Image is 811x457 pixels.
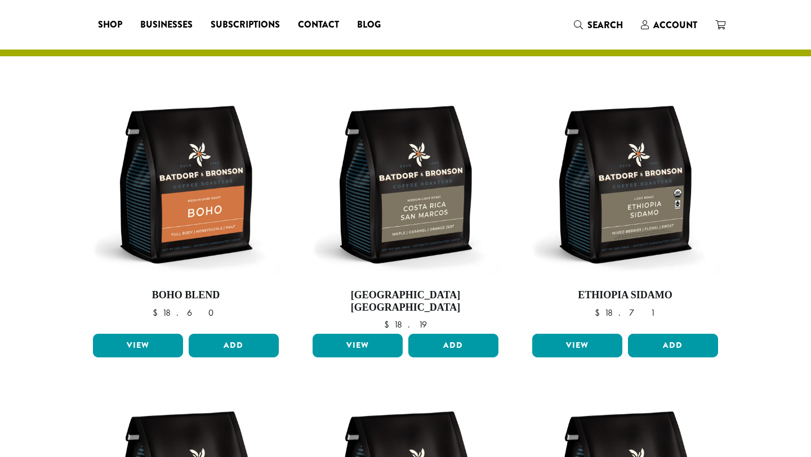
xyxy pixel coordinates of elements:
[90,89,282,329] a: Boho Blend $18.60
[153,307,219,319] bdi: 18.60
[653,19,697,32] span: Account
[310,89,501,329] a: [GEOGRAPHIC_DATA] [GEOGRAPHIC_DATA] $18.19
[565,16,632,34] a: Search
[408,334,498,357] button: Add
[357,18,381,32] span: Blog
[529,89,721,329] a: Ethiopia Sidamo $18.71
[90,289,282,302] h4: Boho Blend
[384,319,427,330] bdi: 18.19
[211,18,280,32] span: Subscriptions
[532,334,622,357] a: View
[189,334,279,357] button: Add
[298,18,339,32] span: Contact
[628,334,718,357] button: Add
[529,89,721,280] img: BB-12oz-FTO-Ethiopia-Sidamo-Stock.webp
[153,307,162,319] span: $
[140,18,193,32] span: Businesses
[310,289,501,313] h4: [GEOGRAPHIC_DATA] [GEOGRAPHIC_DATA]
[89,16,131,34] a: Shop
[384,319,394,330] span: $
[90,89,282,280] img: BB-12oz-Boho-Stock.webp
[98,18,122,32] span: Shop
[313,334,403,357] a: View
[595,307,655,319] bdi: 18.71
[93,334,183,357] a: View
[587,19,623,32] span: Search
[310,89,501,280] img: BB-12oz-Costa-Rica-San-Marcos-Stock.webp
[529,289,721,302] h4: Ethiopia Sidamo
[595,307,604,319] span: $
